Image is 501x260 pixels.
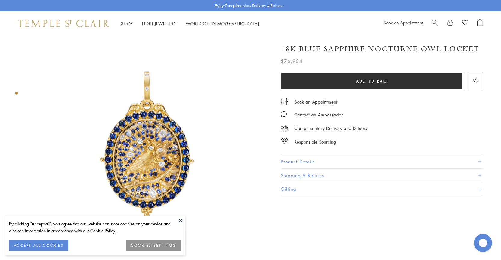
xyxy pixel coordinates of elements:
[9,240,68,251] button: ACCEPT ALL COOKIES
[356,78,388,84] span: Add to bag
[215,3,283,9] p: Enjoy Complimentary Delivery & Returns
[18,20,109,27] img: Temple St. Clair
[281,44,479,54] h1: 18K Blue Sapphire Nocturne Owl Locket
[462,19,468,28] a: View Wishlist
[281,138,288,144] img: icon_sourcing.svg
[281,155,483,168] button: Product Details
[121,20,259,27] nav: Main navigation
[281,57,302,65] span: $76,954
[294,111,343,119] div: Contact an Ambassador
[281,169,483,182] button: Shipping & Returns
[281,98,288,105] img: icon_appointment.svg
[15,90,18,99] div: Product gallery navigation
[294,138,336,146] div: Responsible Sourcing
[432,19,438,28] a: Search
[281,182,483,196] button: Gifting
[294,125,367,132] p: Complimentary Delivery and Returns
[142,20,177,26] a: High JewelleryHigh Jewellery
[126,240,181,251] button: COOKIES SETTINGS
[281,111,287,117] img: MessageIcon-01_2.svg
[186,20,259,26] a: World of [DEMOGRAPHIC_DATA]World of [DEMOGRAPHIC_DATA]
[471,232,495,254] iframe: Gorgias live chat messenger
[9,220,181,234] div: By clicking “Accept all”, you agree that our website can store cookies on your device and disclos...
[121,20,133,26] a: ShopShop
[281,73,462,89] button: Add to bag
[477,19,483,28] a: Open Shopping Bag
[384,20,423,26] a: Book an Appointment
[281,125,288,132] img: icon_delivery.svg
[294,98,337,105] a: Book an Appointment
